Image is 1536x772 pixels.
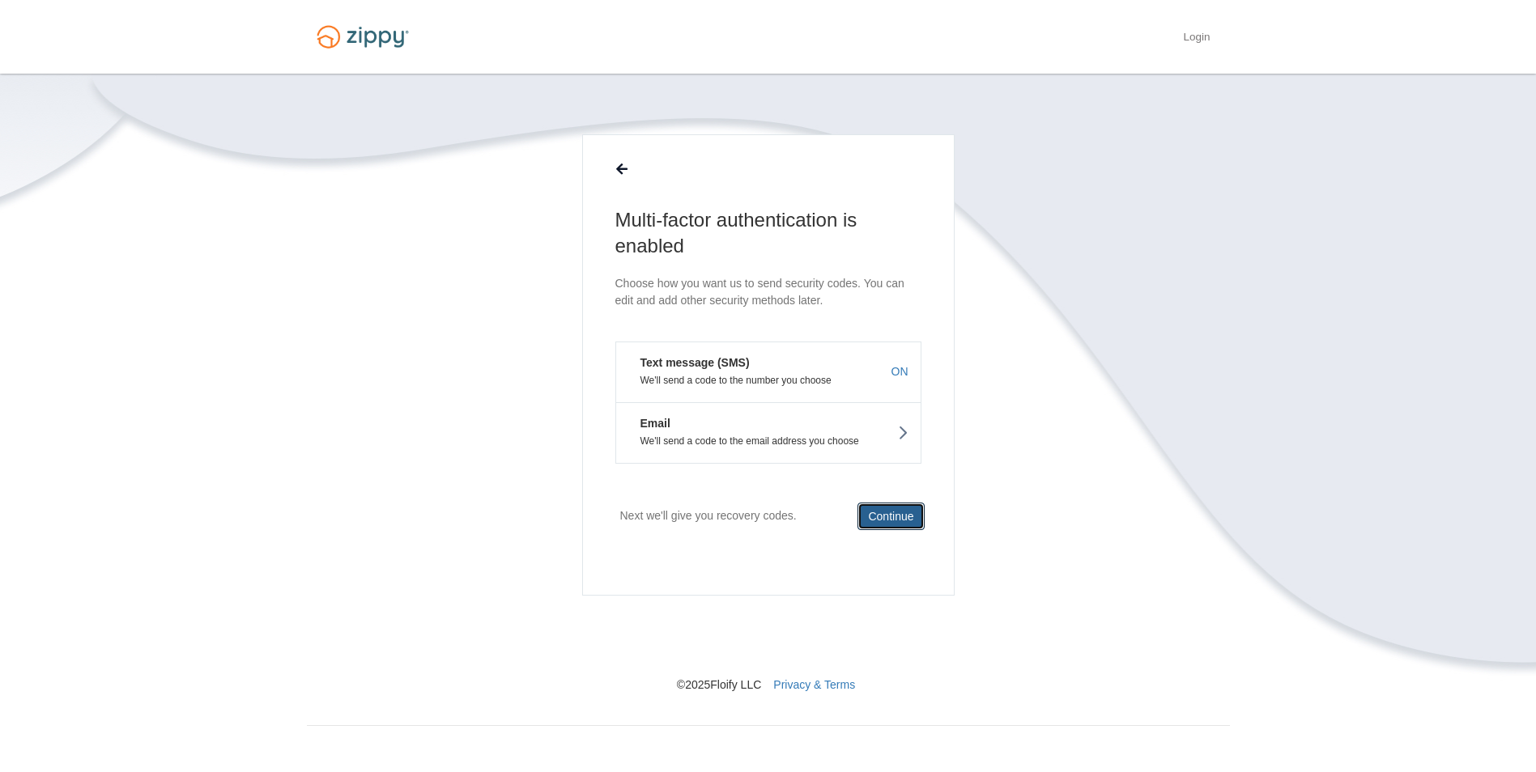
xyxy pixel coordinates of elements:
[615,341,921,402] button: Text message (SMS)We'll send a code to the number you chooseON
[628,375,908,386] p: We'll send a code to the number you choose
[307,18,419,56] img: Logo
[628,354,750,371] em: Text message (SMS)
[615,275,921,309] p: Choose how you want us to send security codes. You can edit and add other security methods later.
[891,363,908,380] span: ON
[773,678,855,691] a: Privacy & Terms
[1183,31,1210,47] a: Login
[307,596,1230,693] nav: © 2025 Floify LLC
[620,503,797,529] p: Next we'll give you recovery codes.
[628,435,908,447] p: We'll send a code to the email address you choose
[615,207,921,259] h1: Multi-factor authentication is enabled
[857,503,924,530] button: Continue
[615,402,921,464] button: EmailWe'll send a code to the email address you choose
[628,415,670,431] em: Email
